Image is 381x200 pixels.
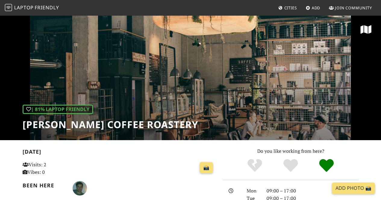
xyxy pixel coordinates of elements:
div: | 81% Laptop Friendly [23,105,93,114]
img: 5255-marco.jpg [73,181,87,195]
a: Cities [276,2,299,13]
p: Visits: 2 Vibes: 0 [23,161,82,176]
span: Friendly [35,4,59,11]
a: 📸 [200,162,213,174]
span: Laptop [14,4,34,11]
div: Mon [243,187,263,195]
p: Do you like working from here? [223,147,359,155]
h2: [DATE] [23,149,216,157]
h2: Been here [23,182,65,189]
span: Marco Gut [73,184,87,191]
div: Yes [273,158,309,173]
div: No [237,158,273,173]
img: LaptopFriendly [5,4,12,11]
h1: [PERSON_NAME] Coffee Roastery [23,119,198,130]
div: 09:00 – 17:00 [263,187,362,195]
a: Add [303,2,323,13]
a: Join Community [326,2,374,13]
span: Join Community [335,5,372,11]
a: Add Photo 📸 [332,183,375,194]
div: Definitely! [308,158,344,173]
span: Cities [284,5,297,11]
span: Add [312,5,320,11]
a: LaptopFriendly LaptopFriendly [5,3,59,13]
